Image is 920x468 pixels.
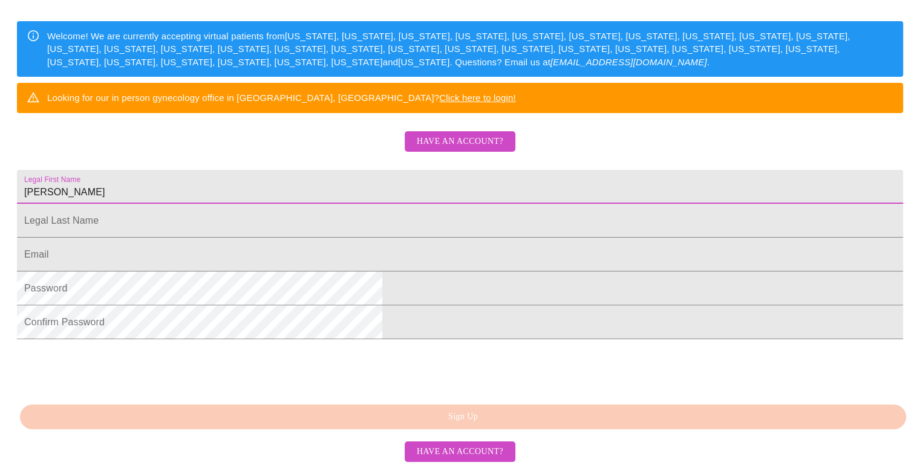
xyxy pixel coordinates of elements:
[550,57,707,67] em: [EMAIL_ADDRESS][DOMAIN_NAME]
[47,86,516,109] div: Looking for our in person gynecology office in [GEOGRAPHIC_DATA], [GEOGRAPHIC_DATA]?
[402,144,518,154] a: Have an account?
[405,441,515,463] button: Have an account?
[439,93,516,103] a: Click here to login!
[417,134,503,149] span: Have an account?
[17,345,201,392] iframe: reCAPTCHA
[402,445,518,455] a: Have an account?
[47,25,893,73] div: Welcome! We are currently accepting virtual patients from [US_STATE], [US_STATE], [US_STATE], [US...
[405,131,515,152] button: Have an account?
[417,444,503,460] span: Have an account?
